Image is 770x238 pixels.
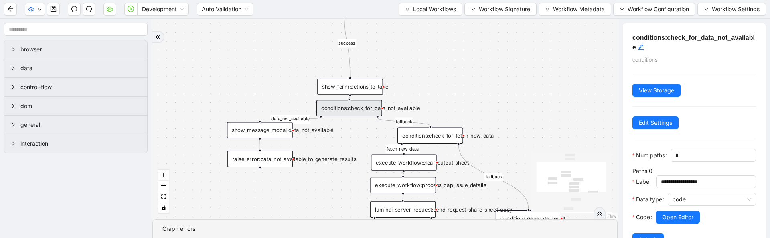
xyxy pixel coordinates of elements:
[83,3,95,16] button: redo
[596,214,616,218] a: React Flow attribution
[86,6,92,12] span: redo
[638,43,644,52] div: click to edit id
[639,118,672,127] span: Edit Settings
[158,170,169,181] button: zoom in
[11,122,16,127] span: right
[4,116,147,134] div: general
[371,155,436,171] div: execute_workflow:clear_output_sheet
[545,7,550,12] span: down
[162,224,608,233] div: Graph errors
[712,5,760,14] span: Workflow Settings
[202,3,249,15] span: Auto Validation
[378,118,430,126] g: Edge from conditions:check_for_data_not_available to conditions:check_for_fetch_new_data
[632,33,756,52] h5: conditions:check_for_data_not_available
[71,6,77,12] span: undo
[399,3,462,16] button: downLocal Workflows
[338,9,356,77] g: Edge from luminai_server_request:read_run_data to show_form:actions_to_take
[103,3,116,16] button: cloud-server
[4,59,147,77] div: data
[704,7,709,12] span: down
[20,102,141,110] span: dom
[632,57,658,63] span: conditions
[11,47,16,52] span: right
[316,100,382,116] div: conditions:check_for_data_not_available
[656,211,700,224] button: Open Editor
[397,128,463,144] div: conditions:check_for_fetch_new_data
[20,45,141,54] span: browser
[370,177,436,193] div: execute_workflow:process_cap_issue_details
[464,3,537,16] button: downWorkflow Signature
[638,44,644,50] span: edit
[553,5,605,14] span: Workflow Metadata
[628,5,689,14] span: Workflow Configuration
[636,195,662,204] span: Data type
[227,122,292,138] div: show_message_modal:data_not_available
[227,151,293,167] div: raise_error:data_not_available_to_generate_results
[4,3,17,16] button: arrow-left
[620,7,624,12] span: down
[11,141,16,146] span: right
[20,139,141,148] span: interaction
[4,97,147,115] div: dom
[227,151,293,167] div: raise_error:data_not_available_to_generate_resultsplus-circle
[20,64,141,73] span: data
[158,191,169,202] button: fit view
[370,201,436,218] div: luminai_server_request:send_request_share_sheet_copy
[632,116,679,129] button: Edit Settings
[479,5,530,14] span: Workflow Signature
[11,104,16,108] span: right
[636,177,650,186] span: Label
[107,6,113,12] span: cloud-server
[255,173,265,184] span: plus-circle
[413,5,456,14] span: Local Workflows
[349,97,350,98] g: Edge from show_form:actions_to_take to conditions:check_for_data_not_available
[597,211,602,216] span: double-right
[260,115,321,124] g: Edge from conditions:check_for_data_not_available to show_message_modal:data_not_available
[7,6,14,12] span: arrow-left
[471,7,476,12] span: down
[142,3,184,15] span: Development
[50,6,57,12] span: save
[317,79,383,95] div: show_form:actions_to_take
[539,3,611,16] button: downWorkflow Metadata
[459,145,529,208] g: Edge from conditions:check_for_fetch_new_data to conditions:generate_result
[632,84,681,97] button: View Storage
[639,86,674,95] span: View Storage
[496,210,561,226] div: conditions:generate_result
[11,85,16,90] span: right
[403,172,404,175] g: Edge from execute_workflow:clear_output_sheet to execute_workflow:process_cap_issue_details
[395,14,406,25] span: plus-circle
[697,3,766,16] button: downWorkflow Settings
[386,144,420,153] g: Edge from conditions:check_for_fetch_new_data to execute_workflow:clear_output_sheet
[20,120,141,129] span: general
[405,7,410,12] span: down
[4,78,147,96] div: control-flow
[636,151,665,160] span: Num paths
[4,134,147,153] div: interaction
[128,6,134,12] span: play-circle
[11,66,16,71] span: right
[155,34,161,40] span: double-right
[158,181,169,191] button: zoom out
[613,3,695,16] button: downWorkflow Configuration
[47,3,60,16] button: save
[158,202,169,213] button: toggle interactivity
[662,213,693,222] span: Open Editor
[68,3,81,16] button: undo
[25,3,45,16] button: cloud-uploaddown
[636,213,650,222] span: Code
[4,40,147,59] div: browser
[632,167,652,174] label: Paths 0
[124,3,137,16] button: play-circle
[673,193,751,205] span: code
[20,83,141,92] span: control-flow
